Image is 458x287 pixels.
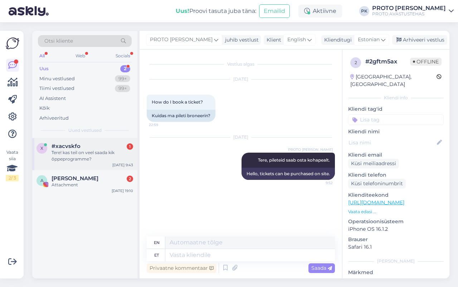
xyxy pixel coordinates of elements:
[348,225,444,233] p: iPhone OS 16.1.2
[287,36,306,44] span: English
[74,51,87,61] div: Web
[242,168,335,180] div: Hello, tickets can be purchased on site.
[306,180,333,186] span: 9:52
[39,105,50,112] div: Kõik
[52,175,98,182] span: Anu Ehrlich
[127,143,133,150] div: 1
[348,199,404,206] a: [URL][DOMAIN_NAME]
[6,175,19,181] div: 2 / 3
[392,35,447,45] div: Arhiveeri vestlus
[52,143,81,149] span: #xacvskfo
[222,36,259,44] div: juhib vestlust
[348,114,444,125] input: Lisa tag
[349,139,435,147] input: Lisa nimi
[372,11,446,17] div: PROTO AVASTUSTEHAS
[147,263,216,273] div: Privaatne kommentaar
[348,151,444,159] p: Kliendi email
[112,162,133,168] div: [DATE] 9:43
[358,36,380,44] span: Estonian
[127,176,133,182] div: 2
[112,188,133,193] div: [DATE] 19:10
[348,236,444,243] p: Brauser
[264,36,281,44] div: Klient
[350,73,437,88] div: [GEOGRAPHIC_DATA], [GEOGRAPHIC_DATA]
[365,57,410,66] div: # 2gftm5ax
[372,5,454,17] a: PROTO [PERSON_NAME]PROTO AVASTUSTEHAS
[154,249,159,261] div: et
[348,95,444,101] div: Kliendi info
[6,149,19,181] div: Vaata siia
[298,5,342,18] div: Aktiivne
[6,37,19,50] img: Askly Logo
[348,171,444,179] p: Kliendi telefon
[258,157,330,163] span: Tere, pileteid saab osta kohapealt.
[348,105,444,113] p: Kliendi tag'id
[321,36,352,44] div: Klienditugi
[348,191,444,199] p: Klienditeekond
[152,99,203,105] span: How do I book a ticket?
[410,58,442,66] span: Offline
[147,134,335,140] div: [DATE]
[39,115,69,122] div: Arhiveeritud
[40,178,44,183] span: A
[40,145,43,151] span: x
[348,209,444,215] p: Vaata edasi ...
[259,4,290,18] button: Emailid
[348,258,444,264] div: [PERSON_NAME]
[147,61,335,67] div: Vestlus algas
[176,7,256,15] div: Proovi tasuta juba täna:
[120,65,130,72] div: 2
[44,37,73,45] span: Otsi kliente
[311,265,332,271] span: Saada
[288,147,333,152] span: PROTO [PERSON_NAME]
[39,95,66,102] div: AI Assistent
[348,269,444,276] p: Märkmed
[52,149,133,162] div: Tere! kas teil on veel saada kik õppeprogramme?
[372,5,446,11] div: PROTO [PERSON_NAME]
[149,122,176,128] span: 22:59
[38,51,46,61] div: All
[176,8,189,14] b: Uus!
[355,60,357,65] span: 2
[39,85,74,92] div: Tiimi vestlused
[114,51,132,61] div: Socials
[39,65,49,72] div: Uus
[115,75,130,82] div: 99+
[348,243,444,251] p: Safari 16.1
[348,179,406,188] div: Küsi telefoninumbrit
[348,218,444,225] p: Operatsioonisüsteem
[68,127,102,134] span: Uued vestlused
[359,6,369,16] div: PK
[39,75,75,82] div: Minu vestlused
[154,236,160,249] div: en
[52,182,133,188] div: Attachment
[147,110,215,122] div: Kuidas ma pileti broneerin?
[348,159,399,168] div: Küsi meiliaadressi
[348,128,444,135] p: Kliendi nimi
[150,36,213,44] span: PROTO [PERSON_NAME]
[147,76,335,82] div: [DATE]
[115,85,130,92] div: 99+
